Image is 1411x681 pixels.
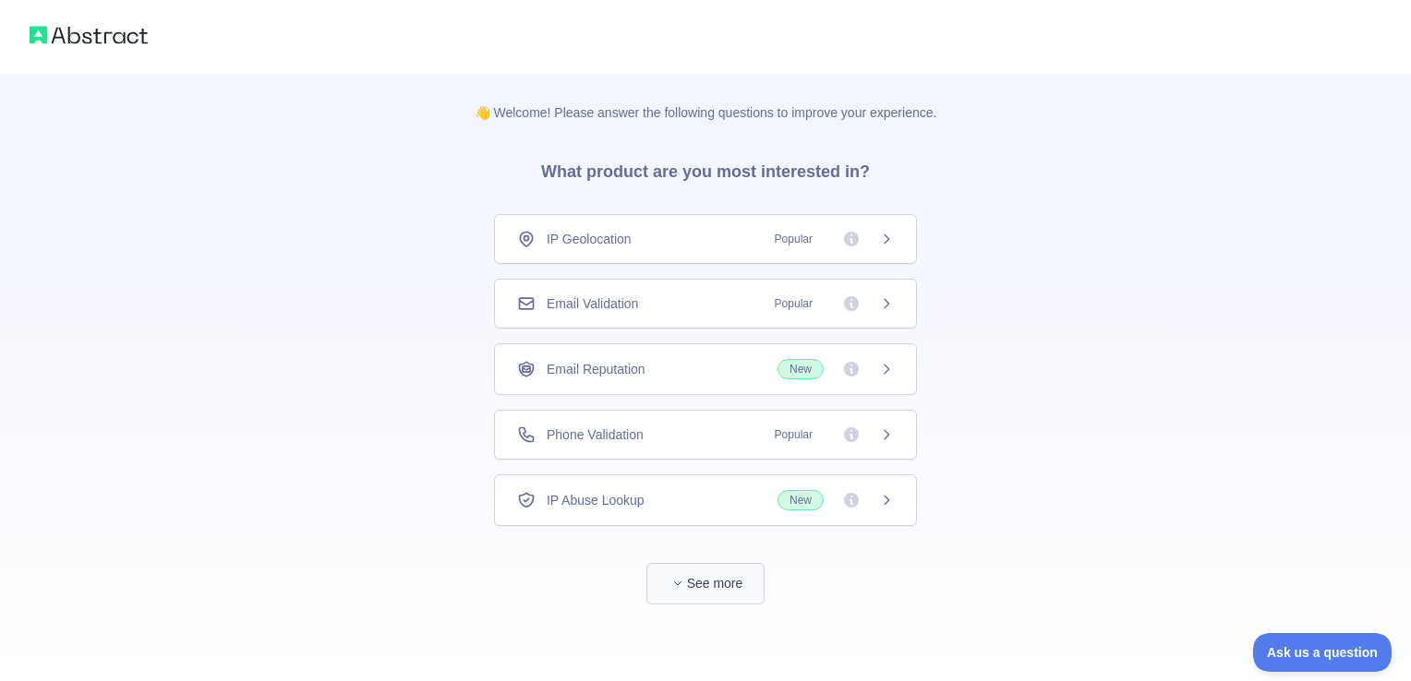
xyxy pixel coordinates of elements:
span: Popular [764,425,824,444]
button: See more [646,563,765,604]
span: Phone Validation [547,425,644,444]
span: Popular [764,294,824,313]
iframe: Toggle Customer Support [1253,633,1393,672]
h3: What product are you most interested in? [512,122,899,214]
span: Popular [764,230,824,248]
span: New [778,490,824,510]
img: Abstract logo [30,22,148,48]
span: Email Validation [547,294,638,313]
span: IP Geolocation [547,230,632,248]
span: IP Abuse Lookup [547,491,645,509]
span: New [778,359,824,379]
p: 👋 Welcome! Please answer the following questions to improve your experience. [445,74,967,122]
span: Email Reputation [547,360,645,378]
